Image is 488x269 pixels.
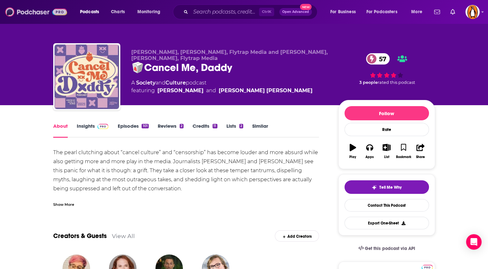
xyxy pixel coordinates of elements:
[252,123,268,138] a: Similar
[344,140,361,163] button: Play
[131,79,313,95] div: A podcast
[107,7,129,17] a: Charts
[55,45,119,109] img: 🥡Cancel Me, Daddy
[326,7,364,17] button: open menu
[448,6,458,17] a: Show notifications dropdown
[353,241,420,256] a: Get this podcast via API
[465,5,480,19] img: User Profile
[466,234,482,250] div: Open Intercom Messenger
[180,124,184,128] div: 2
[344,199,429,212] a: Contact This Podcast
[239,124,243,128] div: 2
[362,7,407,17] button: open menu
[359,80,378,85] span: 3 people
[53,123,68,138] a: About
[53,232,107,240] a: Creators & Guests
[396,155,411,159] div: Bookmark
[226,123,243,138] a: Lists2
[279,8,312,16] button: Open AdvancedNew
[165,80,186,86] a: Culture
[131,49,328,61] span: [PERSON_NAME], [PERSON_NAME], Flytrap Media and [PERSON_NAME], [PERSON_NAME], Flytrap Media
[213,124,217,128] div: 11
[191,7,259,17] input: Search podcasts, credits, & more...
[344,180,429,194] button: tell me why sparkleTell Me Why
[53,148,319,229] div: The pearl clutching about “cancel culture” and “censorship” has become louder and more absurd whi...
[372,185,377,190] img: tell me why sparkle
[77,123,109,138] a: InsightsPodchaser Pro
[206,87,216,95] span: and
[378,140,395,163] button: List
[373,53,390,65] span: 57
[142,124,148,128] div: 101
[432,6,443,17] a: Show notifications dropdown
[111,7,125,16] span: Charts
[193,123,217,138] a: Credits11
[5,6,67,18] img: Podchaser - Follow, Share and Rate Podcasts
[384,155,389,159] div: List
[366,53,390,65] a: 57
[344,123,429,136] div: Rate
[275,230,319,242] div: Add Creators
[349,155,356,159] div: Play
[155,80,165,86] span: and
[282,10,309,14] span: Open Advanced
[379,185,402,190] span: Tell Me Why
[112,233,135,239] a: View All
[465,5,480,19] span: Logged in as penguin_portfolio
[157,87,204,95] a: Katelyn Burns
[378,80,415,85] span: rated this podcast
[365,155,374,159] div: Apps
[131,87,313,95] span: featuring
[300,4,312,10] span: New
[366,7,397,16] span: For Podcasters
[465,5,480,19] button: Show profile menu
[412,140,429,163] button: Share
[117,123,148,138] a: Episodes101
[80,7,99,16] span: Podcasts
[344,106,429,120] button: Follow
[75,7,107,17] button: open menu
[133,7,169,17] button: open menu
[136,80,155,86] a: Society
[344,217,429,229] button: Export One-Sheet
[259,8,274,16] span: Ctrl K
[411,7,422,16] span: More
[416,155,425,159] div: Share
[361,140,378,163] button: Apps
[330,7,356,16] span: For Business
[338,49,435,89] div: 57 3 peoplerated this podcast
[395,140,412,163] button: Bookmark
[158,123,184,138] a: Reviews2
[219,87,313,95] a: Oliver-Ash Kleine
[179,5,324,19] div: Search podcasts, credits, & more...
[365,246,415,251] span: Get this podcast via API
[407,7,430,17] button: open menu
[137,7,160,16] span: Monitoring
[97,124,109,129] img: Podchaser Pro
